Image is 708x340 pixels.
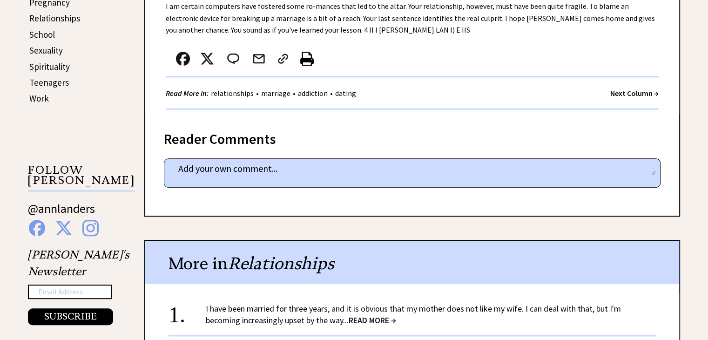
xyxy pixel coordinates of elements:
[176,52,190,66] img: facebook.png
[164,129,661,144] div: Reader Comments
[300,52,314,66] img: printer%20icon.png
[29,45,63,56] a: Sexuality
[206,303,621,326] a: I have been married for three years, and it is obvious that my mother does not like my wife. I ca...
[29,13,80,24] a: Relationships
[209,88,256,98] a: relationships
[29,220,45,236] img: facebook%20blue.png
[610,88,659,98] a: Next Column →
[259,88,293,98] a: marriage
[29,29,55,40] a: School
[225,52,241,66] img: message_round%202.png
[333,88,358,98] a: dating
[166,88,358,99] div: • • •
[28,165,135,191] p: FOLLOW [PERSON_NAME]
[55,220,72,236] img: x%20blue.png
[200,52,214,66] img: x_small.png
[169,303,206,320] div: 1.
[29,77,69,88] a: Teenagers
[349,315,396,326] span: READ MORE →
[145,241,679,284] div: More in
[276,52,290,66] img: link_02.png
[29,93,49,104] a: Work
[28,285,112,299] input: Email Address
[166,88,209,98] strong: Read More In:
[29,61,70,72] a: Spirituality
[28,201,95,225] a: @annlanders
[252,52,266,66] img: mail.png
[28,246,129,326] div: [PERSON_NAME]'s Newsletter
[228,253,334,274] span: Relationships
[296,88,330,98] a: addiction
[82,220,99,236] img: instagram%20blue.png
[28,308,113,325] button: SUBSCRIBE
